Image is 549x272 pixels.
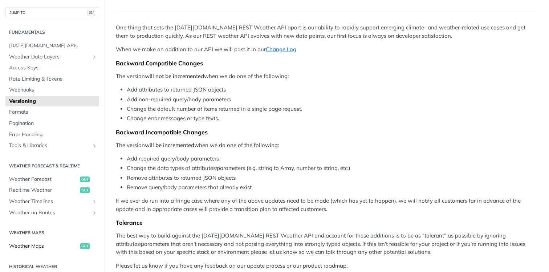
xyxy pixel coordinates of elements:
strong: will be incremented [145,142,194,149]
span: Webhooks [9,86,97,94]
a: Pagination [5,118,99,129]
div: Tolerance [116,219,538,226]
p: The version when we do one of the following: [116,72,538,81]
a: Formats [5,107,99,118]
li: Add required query/body parameters [127,155,538,163]
span: Formats [9,109,97,116]
button: Show subpages for Tools & Libraries [91,143,97,149]
p: When we make an addition to our API we will post it in our [116,45,538,54]
button: Show subpages for Weather Data Layers [91,54,97,60]
span: [DATE][DOMAIN_NAME] APIs [9,42,97,49]
a: Realtime Weatherget [5,185,99,196]
a: Weather Forecastget [5,174,99,185]
a: Rate Limiting & Tokens [5,74,99,85]
span: Weather Forecast [9,176,78,183]
span: Tools & Libraries [9,142,90,149]
span: Weather on Routes [9,209,90,216]
li: Add non-required query/body parameters [127,96,538,104]
strong: will not be incremented [145,73,204,80]
h2: Historical Weather [5,263,99,270]
li: Remove attributes to returned JSON objects [127,174,538,182]
a: Weather Mapsget [5,241,99,252]
button: Show subpages for Weather on Routes [91,210,97,216]
span: Versioning [9,98,97,105]
span: Weather Maps [9,243,78,250]
p: If we ever do run into a fringe case where any of the above updates need to be made (which has ye... [116,197,538,213]
h2: Weather Forecast & realtime [5,163,99,169]
span: Rate Limiting & Tokens [9,76,97,83]
span: get [80,187,90,193]
a: Change Log [266,46,296,53]
span: Error Handling [9,131,97,138]
li: Change the data types of attributes/parameters (e.g. string to Array, number to string, etc.) [127,164,538,172]
p: The version when we do one of the following: [116,141,538,150]
a: Versioning [5,96,99,107]
span: Weather Timelines [9,198,90,205]
div: Backward Incompatible Changes [116,129,538,136]
h2: Fundamentals [5,29,99,36]
li: Remove query/body parameters that already exist [127,183,538,192]
a: Access Keys [5,62,99,73]
span: Weather Data Layers [9,53,90,61]
p: One thing that sets the [DATE][DOMAIN_NAME] REST Weather API apart is our ability to rapidly supp... [116,24,538,40]
span: Pagination [9,120,97,127]
li: Change the default number of items returned in a single page request. [127,105,538,113]
p: The best way to build against the [DATE][DOMAIN_NAME] REST Weather API and account for these addi... [116,232,538,256]
li: Change error messages or type texts. [127,114,538,123]
span: Realtime Weather [9,187,78,194]
h2: Weather Maps [5,230,99,236]
a: Weather Data LayersShow subpages for Weather Data Layers [5,52,99,62]
a: Tools & LibrariesShow subpages for Tools & Libraries [5,140,99,151]
span: get [80,176,90,182]
div: Backward Compatible Changes [116,60,538,67]
a: [DATE][DOMAIN_NAME] APIs [5,40,99,51]
a: Weather TimelinesShow subpages for Weather Timelines [5,196,99,207]
li: Add attributes to returned JSON objects [127,86,538,94]
span: get [80,243,90,249]
button: JUMP TO⌘/ [5,7,99,18]
span: Access Keys [9,64,97,72]
a: Weather on RoutesShow subpages for Weather on Routes [5,207,99,218]
a: Error Handling [5,129,99,140]
button: Show subpages for Weather Timelines [91,199,97,204]
span: ⌘/ [87,10,95,16]
p: Please let us know if you have any feedback on our update process or our product roadmap. [116,262,538,270]
a: Webhooks [5,85,99,96]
